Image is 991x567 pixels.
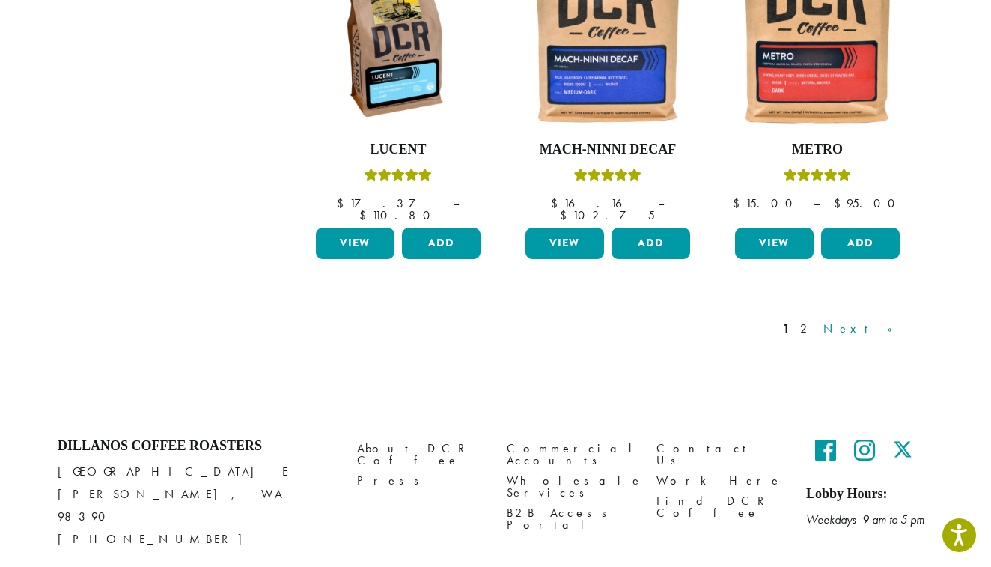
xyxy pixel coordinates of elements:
[551,195,564,211] span: $
[656,438,784,470] a: Contact Us
[359,207,372,223] span: $
[560,207,655,223] bdi: 102.75
[797,320,816,338] a: 2
[733,195,745,211] span: $
[656,491,784,524] a: Find DCR Coffee
[574,166,641,189] div: Rated 5.00 out of 5
[357,470,484,491] a: Press
[560,207,573,223] span: $
[357,438,484,470] a: About DCR Coffee
[820,320,906,338] a: Next »
[731,142,903,158] h4: Metro
[733,195,799,211] bdi: 15.00
[507,470,634,503] a: Wholesale Services
[658,195,664,211] span: –
[359,207,437,223] bdi: 110.80
[821,228,900,259] button: Add
[507,438,634,470] a: Commercial Accounts
[814,195,820,211] span: –
[507,503,634,536] a: B2B Access Portal
[453,195,459,211] span: –
[58,461,335,551] p: [GEOGRAPHIC_DATA] E [PERSON_NAME], WA 98390 [PHONE_NUMBER]
[656,470,784,491] a: Work Here
[784,166,851,189] div: Rated 5.00 out of 5
[780,320,793,338] a: 1
[612,228,690,259] button: Add
[365,166,432,189] div: Rated 5.00 out of 5
[337,195,439,211] bdi: 17.37
[735,228,814,259] a: View
[402,228,481,259] button: Add
[551,195,644,211] bdi: 16.16
[316,228,394,259] a: View
[834,195,847,211] span: $
[806,486,933,503] h5: Lobby Hours:
[58,438,335,455] h4: Dillanos Coffee Roasters
[806,512,924,527] em: Weekdays 9 am to 5 pm
[525,228,604,259] a: View
[337,195,350,211] span: $
[312,142,484,158] h4: Lucent
[834,195,902,211] bdi: 95.00
[522,142,694,158] h4: Mach-Ninni Decaf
